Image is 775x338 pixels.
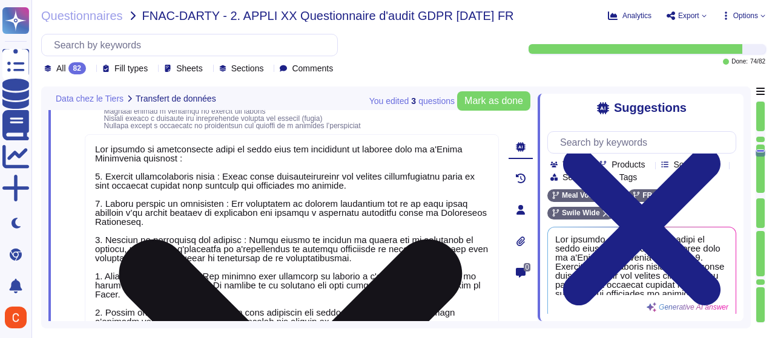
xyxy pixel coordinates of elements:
span: 74 / 82 [750,59,765,65]
span: Comments [292,64,333,73]
span: You edited question s [369,97,455,105]
input: Search by keywords [554,132,736,153]
img: user [5,307,27,328]
div: 82 [68,62,86,74]
span: Questionnaires [41,10,123,22]
button: Mark as done [457,91,530,111]
span: Analytics [622,12,651,19]
span: Mark as done [464,96,523,106]
b: 3 [411,97,416,105]
span: All [56,64,66,73]
span: Options [733,12,758,19]
span: Sheets [176,64,203,73]
span: 0 [524,263,530,271]
button: Analytics [608,11,651,21]
input: Search by keywords [48,34,337,56]
button: user [2,304,35,331]
span: Done: [731,59,748,65]
span: Export [678,12,699,19]
span: Sections [231,64,264,73]
span: Fill types [114,64,148,73]
span: FNAC-DARTY - 2. APPLI XX Questionnaire d'audit GDPR [DATE] FR [142,10,514,22]
span: Data chez le Tiers [56,94,124,103]
span: Transfert de données [136,94,216,103]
